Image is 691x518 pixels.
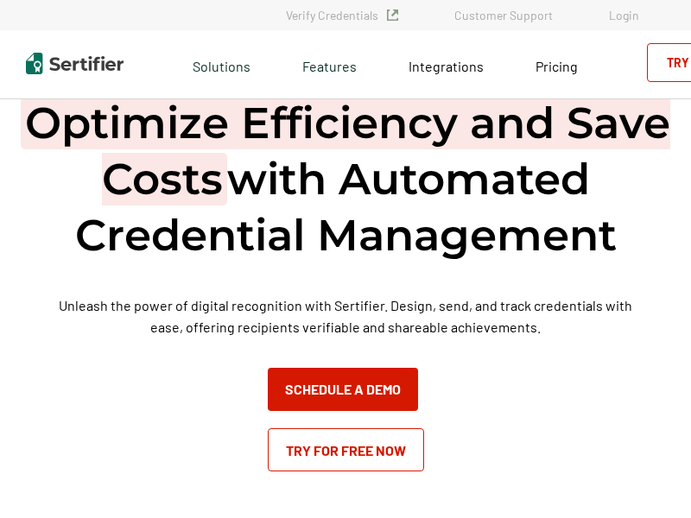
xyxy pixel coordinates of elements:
a: Login [609,8,639,22]
span: Features [302,54,357,75]
a: Customer Support [454,8,553,22]
span: Solutions [193,54,250,75]
img: Verified [387,9,398,21]
a: Pricing [536,54,578,75]
img: Sertifier | Digital Credentialing Platform [26,53,124,74]
a: Integrations [409,54,484,75]
h1: with Automated Credential Management [14,95,677,263]
a: Try for Free Now [268,428,424,471]
span: Integrations [409,58,484,74]
span: Pricing [536,58,578,74]
p: Unleash the power of digital recognition with Sertifier. Design, send, and track credentials with... [47,294,643,338]
a: Verify Credentials [286,8,398,22]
